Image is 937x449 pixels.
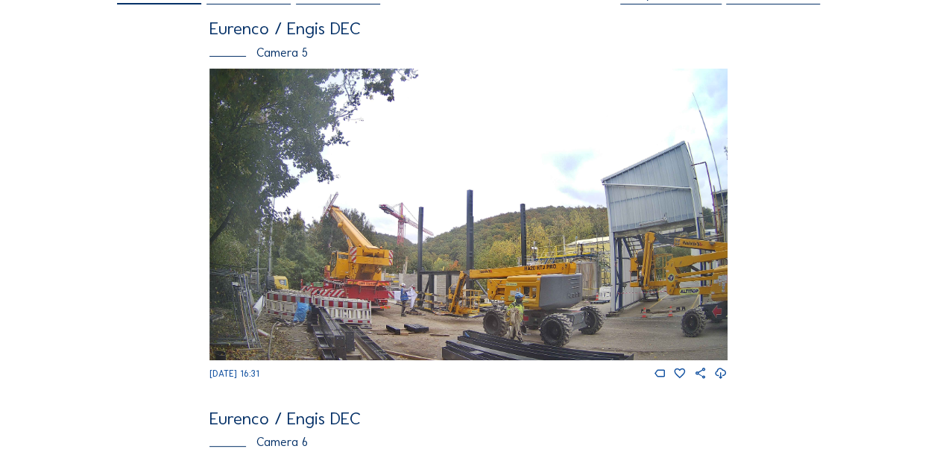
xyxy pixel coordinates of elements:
[209,436,728,448] div: Camera 6
[209,368,259,379] span: [DATE] 16:31
[209,69,728,360] img: Image
[209,46,728,58] div: Camera 5
[209,20,728,37] div: Eurenco / Engis DEC
[209,410,728,427] div: Eurenco / Engis DEC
